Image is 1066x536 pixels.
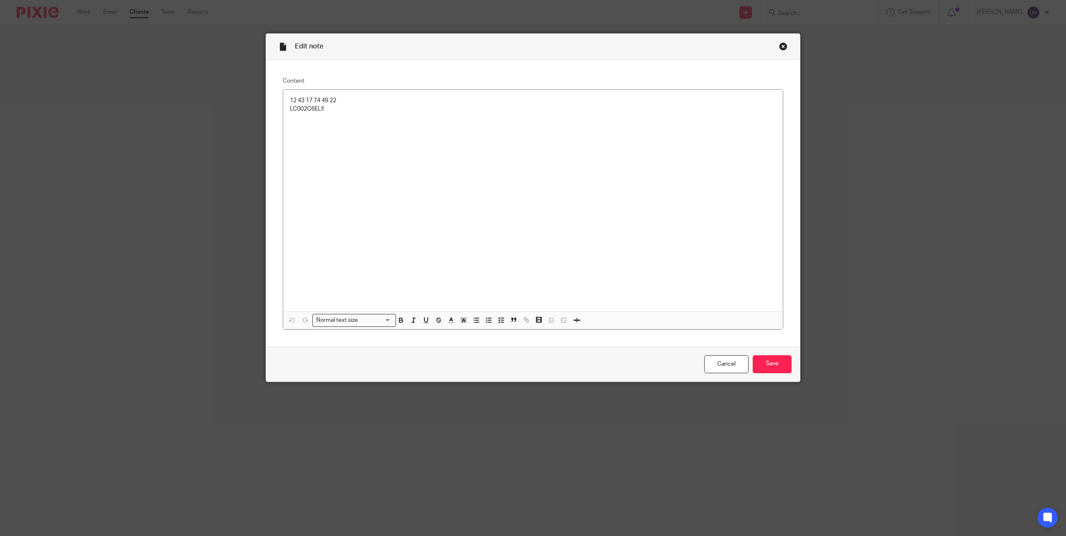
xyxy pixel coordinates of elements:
label: Content [283,77,783,85]
span: Normal text size [315,316,360,325]
input: Search for option [361,316,391,325]
p: LC002C6EL!! [290,105,776,113]
p: 12 43 17 74 49 22 [290,96,776,105]
span: Edit note [295,43,323,50]
input: Save [753,355,792,373]
a: Cancel [704,355,749,373]
div: Search for option [312,314,396,327]
div: Close this dialog window [779,42,787,51]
